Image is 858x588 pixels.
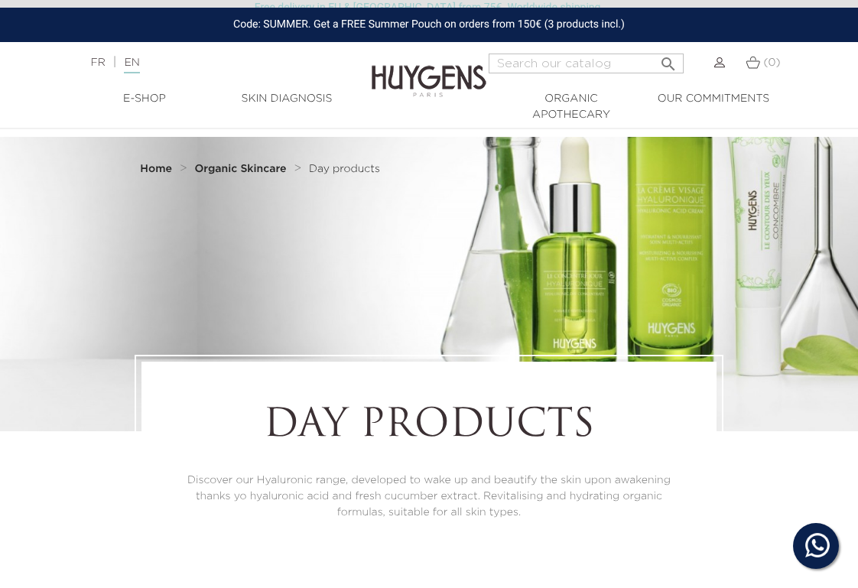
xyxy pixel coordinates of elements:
[140,163,175,175] a: Home
[500,91,642,123] a: Organic Apothecary
[124,57,139,73] a: EN
[194,163,290,175] a: Organic Skincare
[309,164,380,174] span: Day products
[216,91,358,107] a: Skin Diagnosis
[83,54,346,72] div: |
[659,50,678,69] i: 
[90,57,105,68] a: FR
[184,404,674,450] h1: Day products
[73,91,216,107] a: E-Shop
[309,163,380,175] a: Day products
[655,49,682,70] button: 
[489,54,684,73] input: Search
[184,473,674,521] p: Discover our Hyaluronic range, developed to wake up and beautify the skin upon awakening thanks y...
[194,164,286,174] strong: Organic Skincare
[372,41,486,99] img: Huygens
[642,91,785,107] a: Our commitments
[140,164,172,174] strong: Home
[763,57,780,68] span: (0)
